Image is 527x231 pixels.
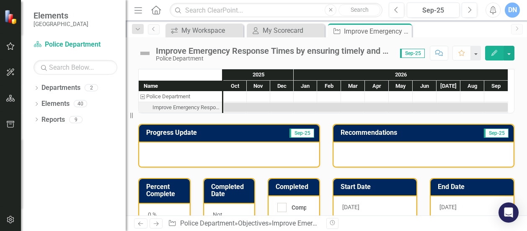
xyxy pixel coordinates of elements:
span: [DATE] [439,204,457,210]
div: May [389,81,413,92]
button: DN [505,3,520,18]
div: Task: Start date: 2025-10-01 End date: 2026-09-30 [224,103,508,112]
div: 2025 [223,69,294,80]
span: Sep-25 [484,129,509,138]
a: Police Department [180,219,235,227]
h3: Percent Complete [146,183,186,198]
div: Open Intercom Messenger [499,202,519,223]
small: [GEOGRAPHIC_DATA] [34,21,88,27]
div: Improve Emergency Response Times by ensuring timely and efficient responses to emergency calls. [139,102,222,113]
button: Sep-25 [407,3,460,18]
h3: Completed [276,183,315,191]
div: Improve Emergency Response Times by ensuring timely and efficient responses to emergency calls. [156,46,392,55]
div: Feb [317,81,341,92]
a: Objectives [238,219,269,227]
input: Search Below... [34,60,117,75]
h3: Progress Update [146,129,258,136]
div: Police Department [146,91,190,102]
img: ClearPoint Strategy [4,10,19,24]
div: » » [168,219,320,228]
h3: Completed Date [211,183,251,198]
span: Elements [34,10,88,21]
div: 2026 [294,69,508,80]
a: Police Department [34,40,117,50]
div: Police Department [156,55,392,62]
div: Sep-25 [410,5,457,16]
div: 40 [74,100,87,108]
span: Search [351,6,369,13]
div: Nov [247,81,270,92]
h3: End Date [438,183,509,191]
div: Improve Emergency Response Times by ensuring timely and efficient responses to emergency calls. [152,102,220,113]
a: Reports [41,115,65,125]
h3: Start Date [341,183,412,191]
div: Jan [294,81,317,92]
h3: Recommendations [341,129,457,136]
div: My Workspace [181,25,241,36]
div: Mar [341,81,365,92]
span: Sep-25 [289,129,314,138]
a: My Workspace [168,25,241,36]
div: Jul [437,81,460,92]
div: Aug [460,81,484,92]
div: Police Department [139,91,222,102]
button: Search [338,4,380,16]
div: My Scorecard [263,25,323,36]
div: Oct [223,81,247,92]
div: Jun [413,81,437,92]
div: Task: Start date: 2025-10-01 End date: 2026-09-30 [139,102,222,113]
div: 0 % [139,204,190,228]
span: Sep-25 [400,49,425,58]
div: Dec [270,81,294,92]
input: Search ClearPoint... [170,3,382,18]
img: Not Defined [138,47,152,60]
div: Apr [365,81,389,92]
div: Sep [484,81,508,92]
div: 2 [85,84,98,92]
div: Task: Police Department Start date: 2025-10-01 End date: 2025-10-02 [139,91,222,102]
span: [DATE] [342,204,359,210]
div: 9 [69,116,83,123]
a: My Scorecard [249,25,323,36]
a: Elements [41,99,70,109]
div: Improve Emergency Response Times by ensuring timely and efficient responses to emergency calls. [344,26,410,37]
a: Departments [41,83,80,93]
div: Name [139,81,222,91]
